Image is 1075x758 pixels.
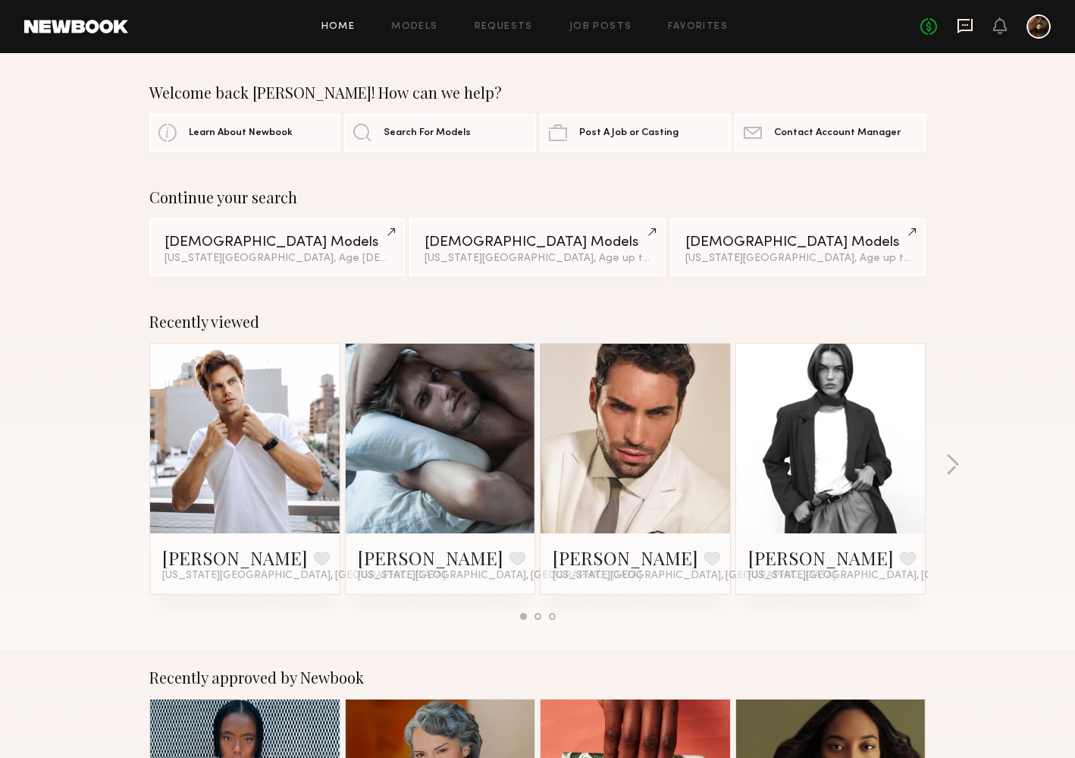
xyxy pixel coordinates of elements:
[670,219,926,276] a: [DEMOGRAPHIC_DATA] Models[US_STATE][GEOGRAPHIC_DATA], Age up to [DEMOGRAPHIC_DATA].
[475,22,533,32] a: Requests
[162,570,446,582] span: [US_STATE][GEOGRAPHIC_DATA], [GEOGRAPHIC_DATA]
[685,235,910,250] div: [DEMOGRAPHIC_DATA] Models
[668,22,728,32] a: Favorites
[165,235,390,250] div: [DEMOGRAPHIC_DATA] Models
[358,570,641,582] span: [US_STATE][GEOGRAPHIC_DATA], [GEOGRAPHIC_DATA]
[685,253,910,264] div: [US_STATE][GEOGRAPHIC_DATA], Age up to [DEMOGRAPHIC_DATA].
[409,219,665,276] a: [DEMOGRAPHIC_DATA] Models[US_STATE][GEOGRAPHIC_DATA], Age up to [DEMOGRAPHIC_DATA].
[149,188,926,206] div: Continue your search
[149,219,405,276] a: [DEMOGRAPHIC_DATA] Models[US_STATE][GEOGRAPHIC_DATA], Age [DEMOGRAPHIC_DATA] y.o.
[579,128,679,138] span: Post A Job or Casting
[540,114,731,152] a: Post A Job or Casting
[189,128,293,138] span: Learn About Newbook
[735,114,926,152] a: Contact Account Manager
[748,546,894,570] a: [PERSON_NAME]
[358,546,503,570] a: [PERSON_NAME]
[149,668,926,687] div: Recently approved by Newbook
[344,114,535,152] a: Search For Models
[553,570,836,582] span: [US_STATE][GEOGRAPHIC_DATA], [GEOGRAPHIC_DATA]
[748,570,1032,582] span: [US_STATE][GEOGRAPHIC_DATA], [GEOGRAPHIC_DATA]
[425,253,650,264] div: [US_STATE][GEOGRAPHIC_DATA], Age up to [DEMOGRAPHIC_DATA].
[165,253,390,264] div: [US_STATE][GEOGRAPHIC_DATA], Age [DEMOGRAPHIC_DATA] y.o.
[149,83,926,102] div: Welcome back [PERSON_NAME]! How can we help?
[391,22,437,32] a: Models
[425,235,650,250] div: [DEMOGRAPHIC_DATA] Models
[162,546,308,570] a: [PERSON_NAME]
[384,128,471,138] span: Search For Models
[149,313,926,331] div: Recently viewed
[774,128,901,138] span: Contact Account Manager
[149,114,340,152] a: Learn About Newbook
[553,546,698,570] a: [PERSON_NAME]
[569,22,632,32] a: Job Posts
[321,22,356,32] a: Home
